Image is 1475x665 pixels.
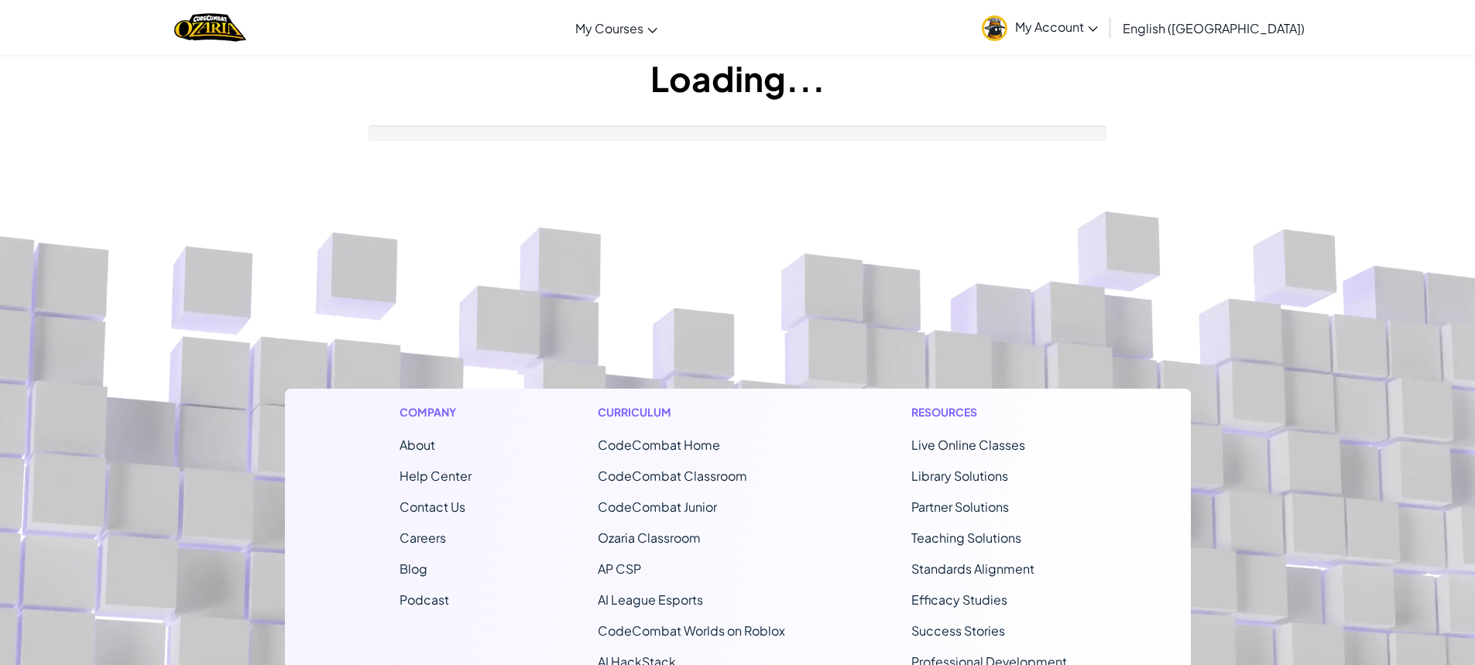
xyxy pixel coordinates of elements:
[400,404,472,420] h1: Company
[911,622,1005,639] a: Success Stories
[568,7,665,49] a: My Courses
[911,591,1007,608] a: Efficacy Studies
[174,12,246,43] a: Ozaria by CodeCombat logo
[598,622,785,639] a: CodeCombat Worlds on Roblox
[598,437,720,453] span: CodeCombat Home
[1115,7,1312,49] a: English ([GEOGRAPHIC_DATA])
[911,499,1009,515] a: Partner Solutions
[911,404,1076,420] h1: Resources
[400,560,427,577] a: Blog
[598,404,785,420] h1: Curriculum
[174,12,246,43] img: Home
[575,20,643,36] span: My Courses
[400,530,446,546] a: Careers
[1123,20,1305,36] span: English ([GEOGRAPHIC_DATA])
[598,530,701,546] a: Ozaria Classroom
[598,499,717,515] a: CodeCombat Junior
[1015,19,1098,35] span: My Account
[974,3,1106,52] a: My Account
[598,560,641,577] a: AP CSP
[400,499,465,515] span: Contact Us
[911,437,1025,453] a: Live Online Classes
[911,560,1034,577] a: Standards Alignment
[598,468,747,484] a: CodeCombat Classroom
[911,468,1008,484] a: Library Solutions
[400,468,472,484] a: Help Center
[982,15,1007,41] img: avatar
[911,530,1021,546] a: Teaching Solutions
[400,591,449,608] a: Podcast
[400,437,435,453] a: About
[598,591,703,608] a: AI League Esports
